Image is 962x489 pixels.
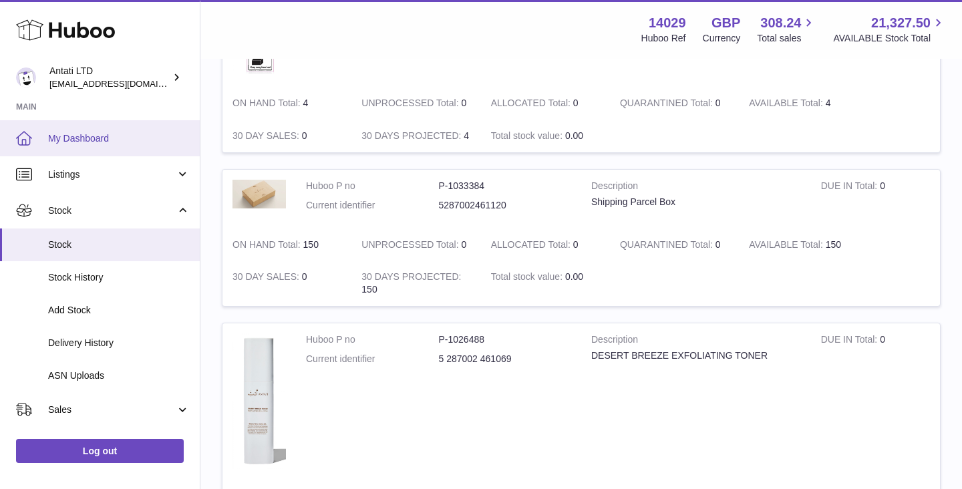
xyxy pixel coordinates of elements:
[641,32,686,45] div: Huboo Ref
[361,98,461,112] strong: UNPROCESSED Total
[48,132,190,145] span: My Dashboard
[351,120,480,152] td: 4
[591,349,801,362] div: DESERT BREEZE EXFOLIATING TONER
[232,130,302,144] strong: 30 DAY SALES
[48,168,176,181] span: Listings
[48,403,176,416] span: Sales
[48,304,190,317] span: Add Stock
[222,87,351,120] td: 4
[351,87,480,120] td: 0
[439,180,572,192] dd: P-1033384
[222,228,351,261] td: 150
[439,353,572,365] dd: 5 287002 461069
[48,369,190,382] span: ASN Uploads
[833,14,946,45] a: 21,327.50 AVAILABLE Stock Total
[491,271,565,285] strong: Total stock value
[739,87,868,120] td: 4
[48,238,190,251] span: Stock
[620,98,715,112] strong: QUARANTINED Total
[833,32,946,45] span: AVAILABLE Stock Total
[16,67,36,88] img: toufic@antatiskin.com
[351,228,480,261] td: 0
[232,271,302,285] strong: 30 DAY SALES
[491,130,565,144] strong: Total stock value
[715,239,721,250] span: 0
[48,337,190,349] span: Delivery History
[821,334,880,348] strong: DUE IN Total
[361,239,461,253] strong: UNPROCESSED Total
[49,65,170,90] div: Antati LTD
[649,14,686,32] strong: 14029
[711,14,740,32] strong: GBP
[232,180,286,209] img: product image
[565,271,583,282] span: 0.00
[361,130,464,144] strong: 30 DAYS PROJECTED
[351,261,480,306] td: 150
[481,87,610,120] td: 0
[306,180,439,192] dt: Huboo P no
[811,170,940,228] td: 0
[222,261,351,306] td: 0
[565,130,583,141] span: 0.00
[591,196,801,208] div: Shipping Parcel Box
[749,98,825,112] strong: AVAILABLE Total
[16,439,184,463] a: Log out
[591,180,801,196] strong: Description
[49,78,196,89] span: [EMAIL_ADDRESS][DOMAIN_NAME]
[491,239,573,253] strong: ALLOCATED Total
[703,32,741,45] div: Currency
[439,333,572,346] dd: P-1026488
[306,333,439,346] dt: Huboo P no
[757,32,816,45] span: Total sales
[232,98,303,112] strong: ON HAND Total
[306,353,439,365] dt: Current identifier
[361,271,461,285] strong: 30 DAYS PROJECTED
[811,323,940,482] td: 0
[715,98,721,108] span: 0
[491,98,573,112] strong: ALLOCATED Total
[232,333,286,469] img: product image
[871,14,931,32] span: 21,327.50
[591,333,801,349] strong: Description
[760,14,801,32] span: 308.24
[222,120,351,152] td: 0
[48,271,190,284] span: Stock History
[306,199,439,212] dt: Current identifier
[439,199,572,212] dd: 5287002461120
[821,180,880,194] strong: DUE IN Total
[48,204,176,217] span: Stock
[620,239,715,253] strong: QUARANTINED Total
[739,228,868,261] td: 150
[481,228,610,261] td: 0
[757,14,816,45] a: 308.24 Total sales
[232,239,303,253] strong: ON HAND Total
[749,239,825,253] strong: AVAILABLE Total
